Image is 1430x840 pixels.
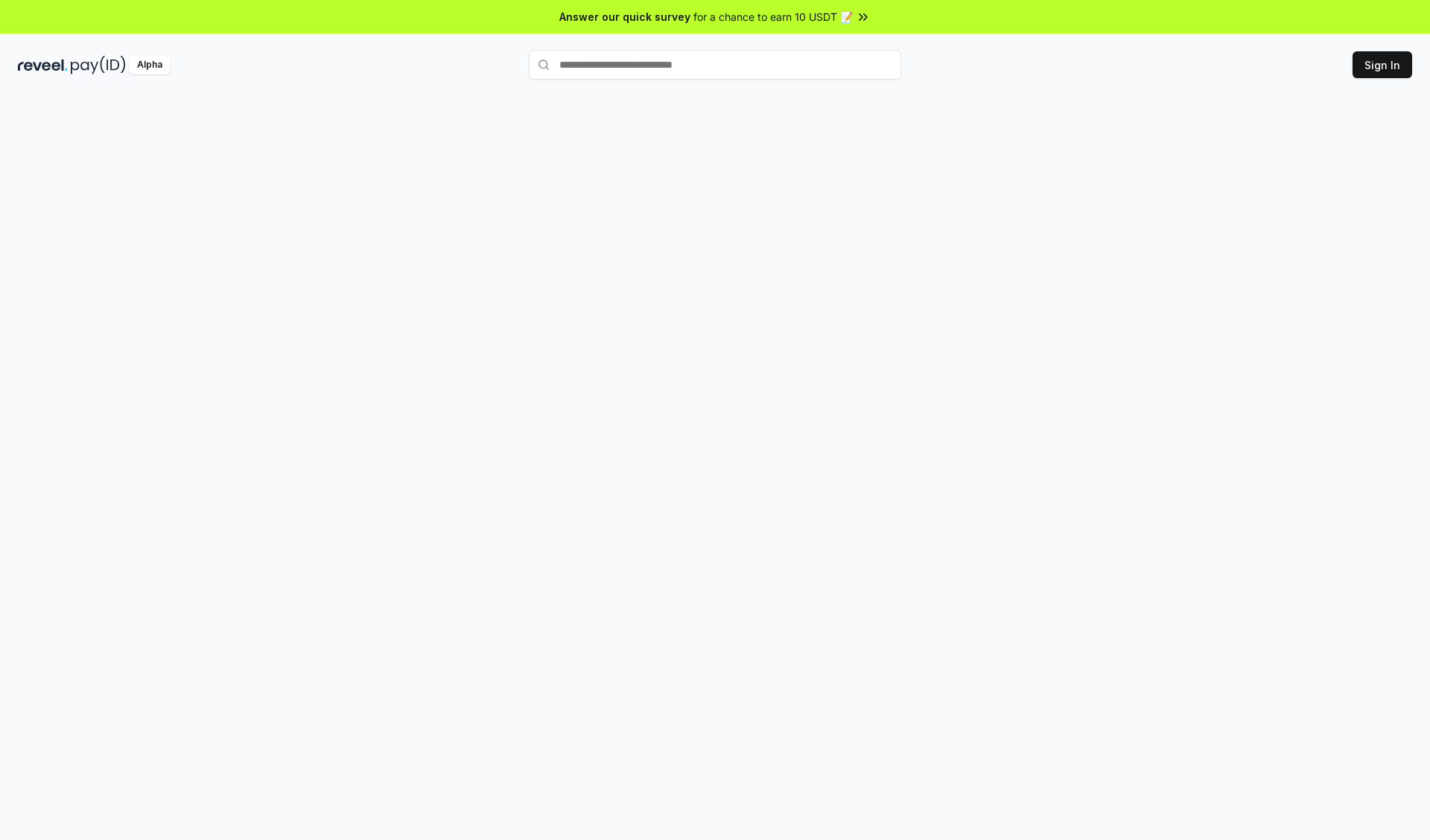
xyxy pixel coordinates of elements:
span: Answer our quick survey [559,9,690,25]
span: for a chance to earn 10 USDT 📝 [693,9,853,25]
button: Sign In [1353,51,1412,78]
img: pay_id [71,56,126,74]
div: Alpha [129,56,171,74]
img: reveel_dark [18,56,68,74]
